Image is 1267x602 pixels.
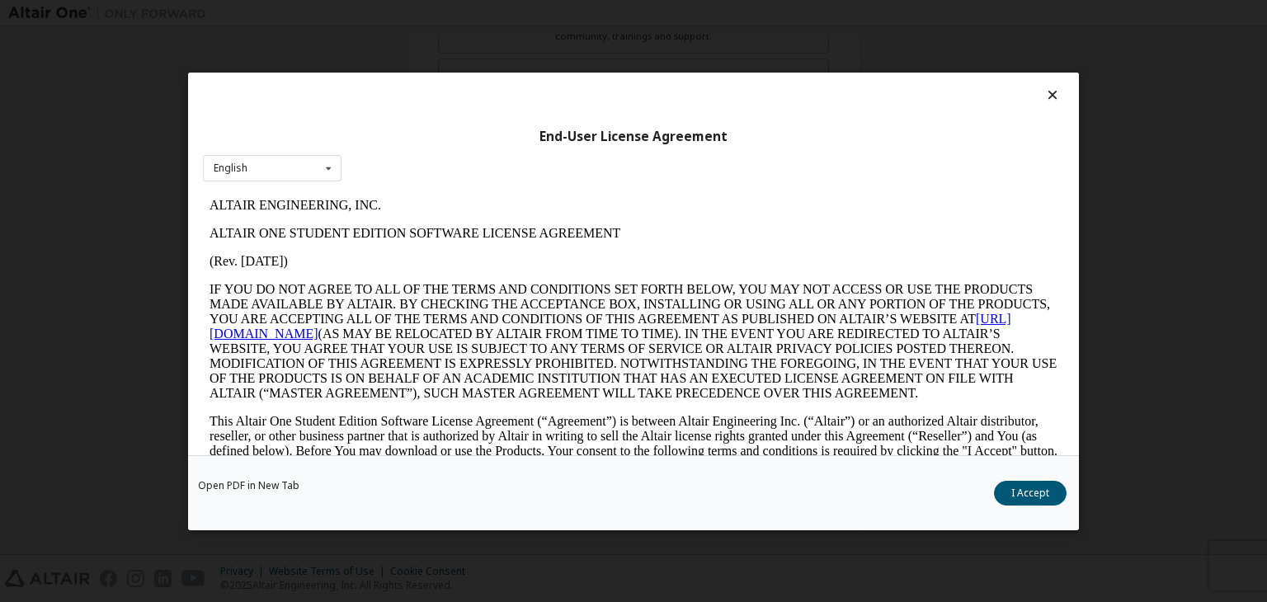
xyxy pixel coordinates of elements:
[7,7,855,21] p: ALTAIR ENGINEERING, INC.
[7,63,855,78] p: (Rev. [DATE])
[994,481,1067,506] button: I Accept
[7,223,855,282] p: This Altair One Student Edition Software License Agreement (“Agreement”) is between Altair Engine...
[198,481,299,491] a: Open PDF in New Tab
[214,163,247,173] div: English
[7,35,855,49] p: ALTAIR ONE STUDENT EDITION SOFTWARE LICENSE AGREEMENT
[7,120,808,149] a: [URL][DOMAIN_NAME]
[203,128,1064,144] div: End-User License Agreement
[7,91,855,209] p: IF YOU DO NOT AGREE TO ALL OF THE TERMS AND CONDITIONS SET FORTH BELOW, YOU MAY NOT ACCESS OR USE...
